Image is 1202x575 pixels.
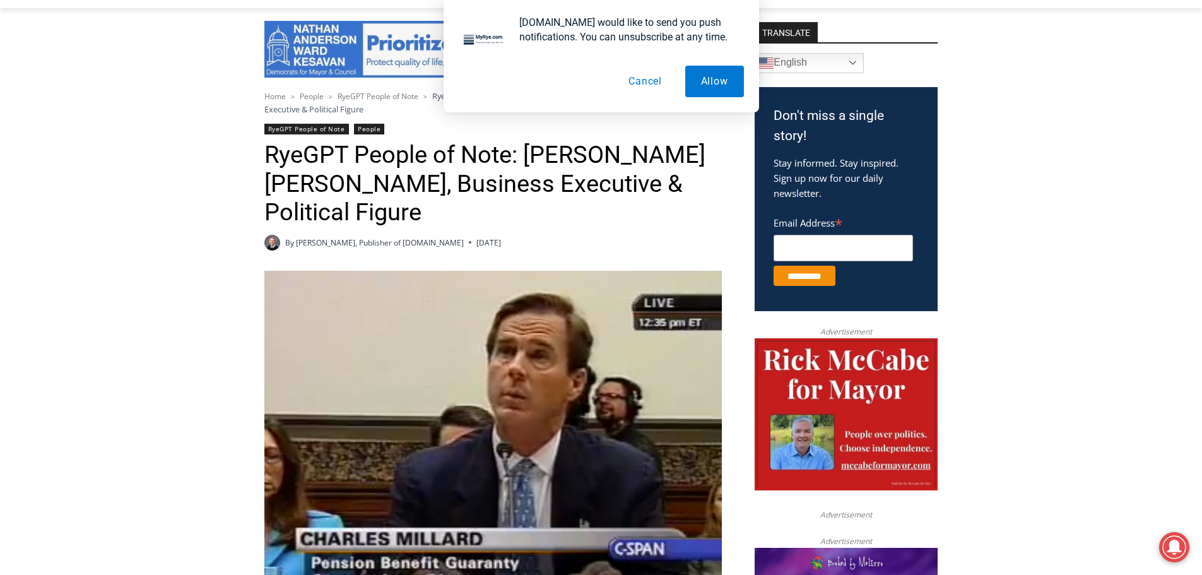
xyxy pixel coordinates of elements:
span: RyeGPT People of Note: [PERSON_NAME] [PERSON_NAME], Business Executive & Political Figure [264,90,687,114]
span: Advertisement [808,535,885,547]
span: By [285,237,294,249]
a: Author image [264,235,280,251]
a: RyeGPT People of Note [264,124,349,134]
span: Advertisement [808,509,885,521]
label: Email Address [774,210,913,233]
img: notification icon [459,15,509,66]
button: Cancel [613,66,678,97]
div: "We would have speakers with experience in local journalism speak to us about their experiences a... [319,1,596,122]
h3: Don't miss a single story! [774,106,919,146]
span: Advertisement [808,326,885,338]
h1: RyeGPT People of Note: [PERSON_NAME] [PERSON_NAME], Business Executive & Political Figure [264,141,722,227]
div: [DOMAIN_NAME] would like to send you push notifications. You can unsubscribe at any time. [509,15,744,44]
a: [PERSON_NAME], Publisher of [DOMAIN_NAME] [296,237,464,248]
a: Intern @ [DOMAIN_NAME] [303,122,611,157]
span: Intern @ [DOMAIN_NAME] [330,126,585,154]
img: McCabe for Mayor [755,338,938,491]
p: Stay informed. Stay inspired. Sign up now for our daily newsletter. [774,155,919,201]
a: People [354,124,384,134]
time: [DATE] [476,237,501,249]
button: Allow [685,66,744,97]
